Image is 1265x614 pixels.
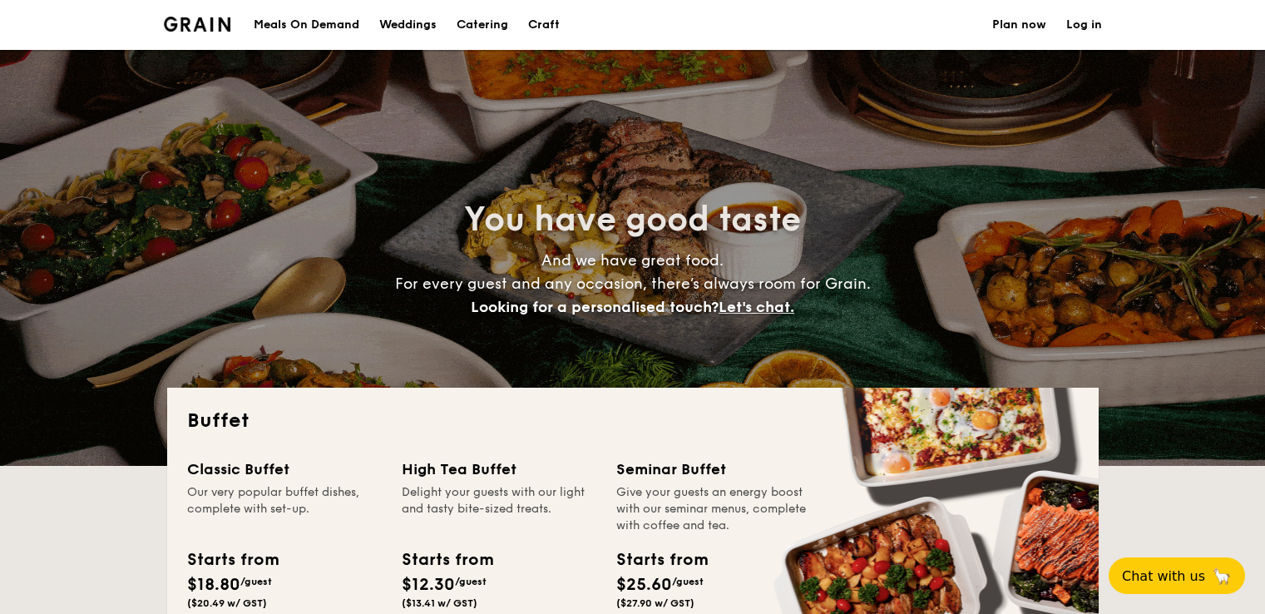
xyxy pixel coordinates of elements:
span: Let's chat. [719,298,794,316]
div: Starts from [616,547,707,572]
div: High Tea Buffet [402,458,596,481]
h2: Buffet [187,408,1079,434]
div: Seminar Buffet [616,458,811,481]
span: ($27.90 w/ GST) [616,597,694,609]
span: ($13.41 w/ GST) [402,597,477,609]
div: Give your guests an energy boost with our seminar menus, complete with coffee and tea. [616,484,811,534]
div: Our very popular buffet dishes, complete with set-up. [187,484,382,534]
span: Chat with us [1122,568,1205,584]
span: ($20.49 w/ GST) [187,597,267,609]
span: 🦙 [1212,567,1232,586]
a: Logotype [164,17,231,32]
span: /guest [455,576,487,587]
div: Delight your guests with our light and tasty bite-sized treats. [402,484,596,534]
span: $12.30 [402,575,455,595]
span: $25.60 [616,575,672,595]
div: Starts from [187,547,278,572]
span: /guest [672,576,704,587]
span: $18.80 [187,575,240,595]
img: Grain [164,17,231,32]
span: /guest [240,576,272,587]
button: Chat with us🦙 [1109,557,1245,594]
div: Starts from [402,547,492,572]
div: Classic Buffet [187,458,382,481]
